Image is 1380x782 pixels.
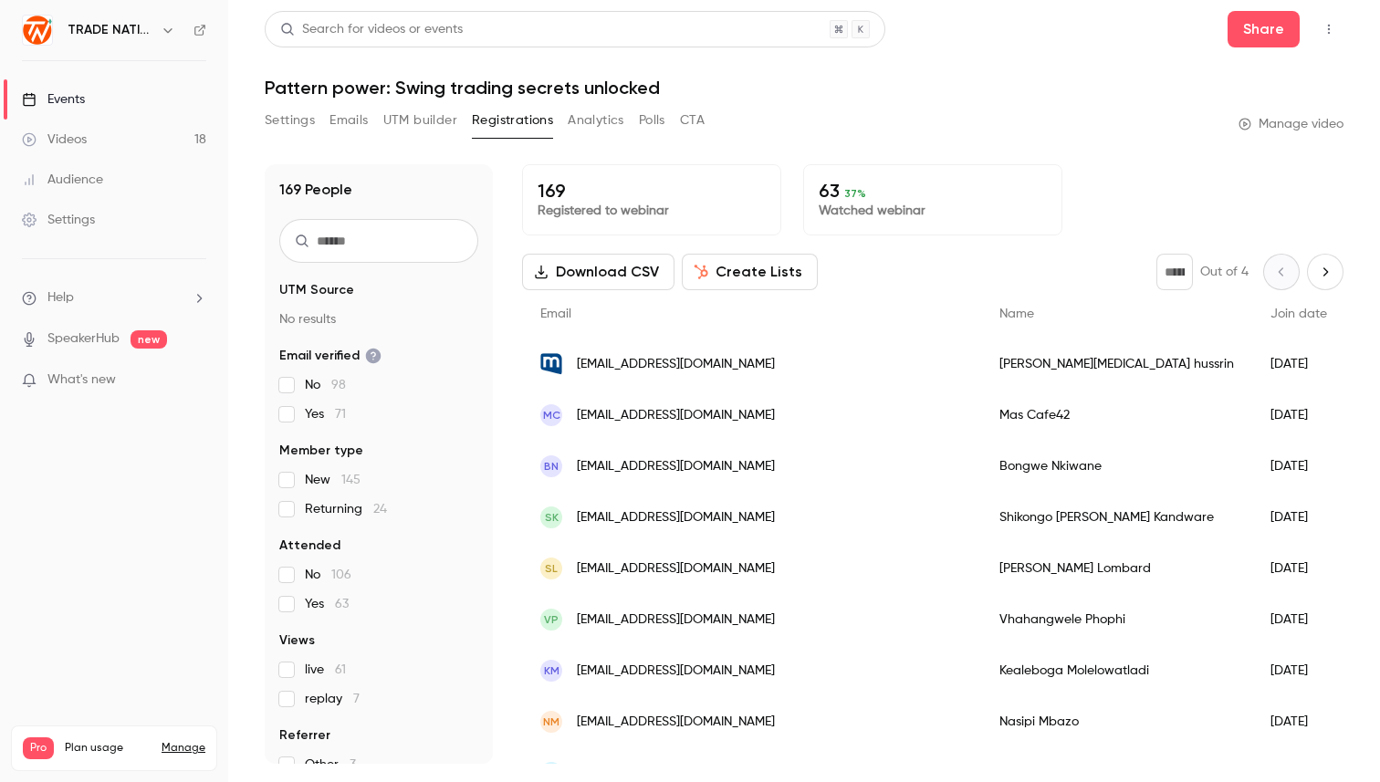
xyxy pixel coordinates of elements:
p: 63 [819,180,1047,202]
span: What's new [47,370,116,390]
a: Manage video [1239,115,1343,133]
button: Polls [639,106,665,135]
img: mail.com [540,353,562,375]
span: [EMAIL_ADDRESS][DOMAIN_NAME] [577,662,775,681]
span: SL [545,560,558,577]
div: Mas Cafe42 [981,390,1252,441]
div: [DATE] [1252,339,1345,390]
span: 106 [331,568,351,581]
section: facet-groups [279,281,478,774]
span: KM [544,662,559,679]
span: No [305,376,346,394]
span: 63 [335,598,349,610]
span: Referrer [279,726,330,745]
span: Help [47,288,74,308]
button: Next page [1307,254,1343,290]
span: [EMAIL_ADDRESS][DOMAIN_NAME] [577,406,775,425]
a: Manage [162,741,205,756]
div: [DATE] [1252,645,1345,696]
div: Nasipi Mbazo [981,696,1252,747]
div: [PERSON_NAME] Lombard [981,543,1252,594]
span: Attended [279,537,340,555]
h1: 169 People [279,179,352,201]
button: Create Lists [682,254,818,290]
span: replay [305,690,360,708]
span: Returning [305,500,387,518]
div: [PERSON_NAME][MEDICAL_DATA] hussrin [981,339,1252,390]
div: Videos [22,130,87,149]
div: [DATE] [1252,390,1345,441]
li: help-dropdown-opener [22,288,206,308]
button: UTM builder [383,106,457,135]
div: Settings [22,211,95,229]
span: Pro [23,737,54,759]
span: VP [544,611,559,628]
button: Settings [265,106,315,135]
span: new [131,330,167,349]
img: TRADE NATION [23,16,52,45]
button: Share [1228,11,1300,47]
div: [DATE] [1252,441,1345,492]
button: Analytics [568,106,624,135]
div: Events [22,90,85,109]
button: CTA [680,106,705,135]
div: [DATE] [1252,696,1345,747]
span: 24 [373,503,387,516]
p: 169 [538,180,766,202]
button: Download CSV [522,254,674,290]
span: Join date [1270,308,1327,320]
span: SK [545,509,559,526]
span: [EMAIL_ADDRESS][DOMAIN_NAME] [577,457,775,476]
span: No [305,566,351,584]
div: Vhahangwele Phophi [981,594,1252,645]
div: [DATE] [1252,492,1345,543]
div: Kealeboga Molelowatladi [981,645,1252,696]
div: [DATE] [1252,543,1345,594]
span: [EMAIL_ADDRESS][DOMAIN_NAME] [577,559,775,579]
div: Audience [22,171,103,189]
h1: Pattern power: Swing trading secrets unlocked [265,77,1343,99]
span: 61 [335,663,346,676]
a: SpeakerHub [47,329,120,349]
span: UTM Source [279,281,354,299]
p: Out of 4 [1200,263,1249,281]
span: New [305,471,361,489]
span: MC [543,407,560,423]
span: Views [279,631,315,650]
p: Watched webinar [819,202,1047,220]
div: Bongwe Nkiwane [981,441,1252,492]
h6: TRADE NATION [68,21,153,39]
span: Plan usage [65,741,151,756]
span: Email verified [279,347,382,365]
span: [EMAIL_ADDRESS][DOMAIN_NAME] [577,508,775,527]
iframe: Noticeable Trigger [184,372,206,389]
div: [DATE] [1252,594,1345,645]
p: No results [279,310,478,328]
span: Yes [305,595,349,613]
span: 71 [335,408,346,421]
span: live [305,661,346,679]
div: Shikongo [PERSON_NAME] Kandware [981,492,1252,543]
button: Emails [329,106,368,135]
span: 3 [350,758,356,771]
span: BN [544,458,559,474]
span: 7 [353,693,360,705]
span: NM [543,714,559,730]
button: Registrations [472,106,553,135]
div: Search for videos or events [280,20,463,39]
span: Name [999,308,1034,320]
span: [EMAIL_ADDRESS][DOMAIN_NAME] [577,610,775,630]
span: Member type [279,442,363,460]
span: 145 [341,474,361,486]
span: 37 % [844,187,866,200]
p: Registered to webinar [538,202,766,220]
span: Other [305,756,356,774]
span: [EMAIL_ADDRESS][DOMAIN_NAME] [577,355,775,374]
span: Email [540,308,571,320]
span: Yes [305,405,346,423]
span: 98 [331,379,346,391]
span: [EMAIL_ADDRESS][DOMAIN_NAME] [577,713,775,732]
